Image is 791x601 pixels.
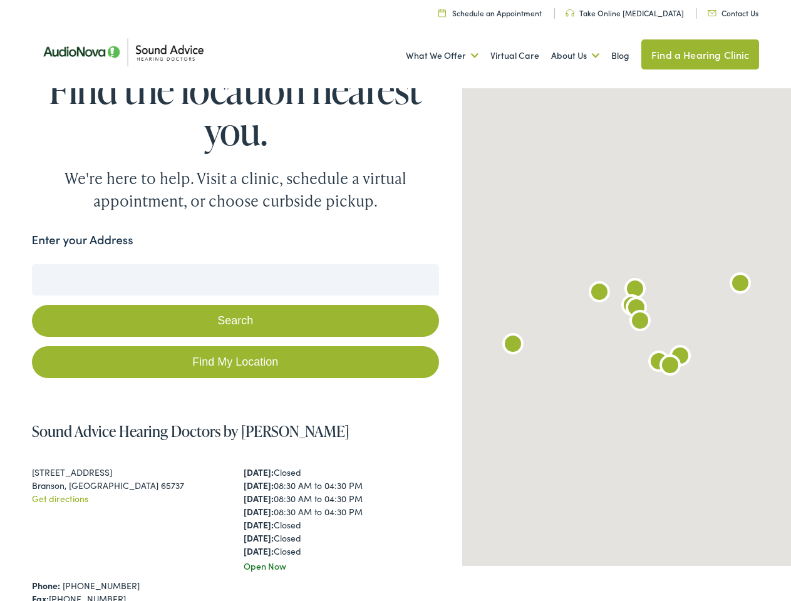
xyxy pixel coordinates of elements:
[32,466,227,479] div: [STREET_ADDRESS]
[32,231,133,249] label: Enter your Address
[32,479,227,492] div: Branson, [GEOGRAPHIC_DATA] 65737
[566,9,574,17] img: Headphone icon in a unique green color, suggesting audio-related services or features.
[655,352,685,382] div: AudioNova
[35,167,436,212] div: We're here to help. Visit a clinic, schedule a virtual appointment, or choose curbside pickup.
[244,466,439,558] div: Closed 08:30 AM to 04:30 PM 08:30 AM to 04:30 PM 08:30 AM to 04:30 PM Closed Closed Closed
[644,348,674,378] div: AudioNova
[625,307,655,337] div: AudioNova
[621,294,651,324] div: Sound Advice Hearing Doctors by AudioNova
[244,545,274,557] strong: [DATE]:
[725,270,755,300] div: AudioNova
[584,279,614,309] div: AudioNova
[406,33,478,79] a: What We Offer
[708,8,758,18] a: Contact Us
[32,305,440,337] button: Search
[32,492,88,505] a: Get directions
[32,69,440,152] h1: Find the location nearest you.
[32,579,60,592] strong: Phone:
[244,560,439,573] div: Open Now
[617,292,647,322] div: Sound Advice Hearing Doctors by AudioNova
[244,505,274,518] strong: [DATE]:
[498,331,528,361] div: AudioNova
[438,9,446,17] img: Calendar icon in a unique green color, symbolizing scheduling or date-related features.
[244,479,274,491] strong: [DATE]:
[63,579,140,592] a: [PHONE_NUMBER]
[244,466,274,478] strong: [DATE]:
[244,518,274,531] strong: [DATE]:
[32,264,440,295] input: Enter your address or zip code
[611,33,629,79] a: Blog
[566,8,684,18] a: Take Online [MEDICAL_DATA]
[620,275,650,306] div: Sound Advice Hearing Doctors by AudioNova
[244,532,274,544] strong: [DATE]:
[32,421,349,441] a: Sound Advice Hearing Doctors by [PERSON_NAME]
[244,492,274,505] strong: [DATE]:
[665,342,695,372] div: AudioNova
[490,33,539,79] a: Virtual Care
[438,8,542,18] a: Schedule an Appointment
[551,33,599,79] a: About Us
[708,10,716,16] img: Icon representing mail communication in a unique green color, indicative of contact or communicat...
[32,346,440,378] a: Find My Location
[641,39,759,69] a: Find a Hearing Clinic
